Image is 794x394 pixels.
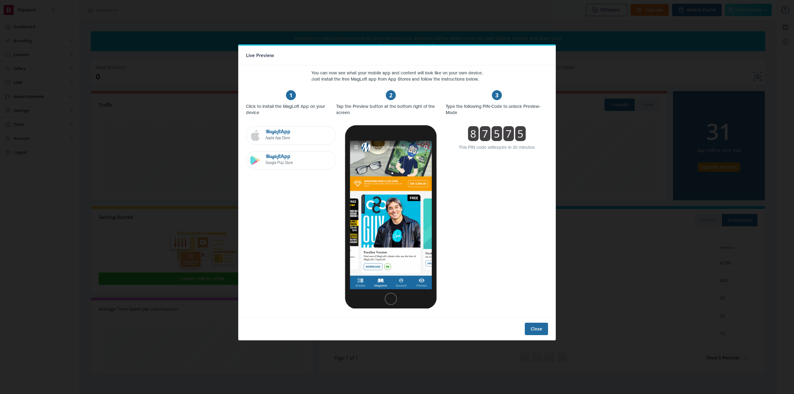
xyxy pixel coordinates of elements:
div: 7 [480,126,490,141]
a: MagloftAppApple App Store [246,126,336,145]
span: Magloft [265,153,281,159]
a: MagloftAppGoogle Play Store [246,151,336,170]
div: App [265,153,293,159]
span: Magloft [265,128,281,135]
div: App [265,128,290,135]
div: 5 [492,126,502,141]
button: Close [525,323,548,335]
p: Tap the Preview button at the bottom right of the screen [336,104,446,116]
span: 2 [386,90,396,100]
p: Type the following PIN-Code to unlock Preview-Mode [446,104,548,116]
div: 5 [515,126,526,141]
img: apple.png [248,128,263,143]
div: Google Play Store [265,159,293,166]
div: 7 [503,126,514,141]
div: Apple App Store [265,135,290,141]
p: You can now see what your mobile app and content will look like on your own device. Just install ... [311,70,483,83]
img: google-play.png [248,153,263,168]
p: Click to install the MagLoft App on your device [246,104,336,116]
p: This PIN code will [459,145,535,151]
span: Live Preview [246,51,274,60]
span: expire in 30 minutes [494,146,535,150]
div: 8 [468,126,479,141]
span: 1 [286,90,296,100]
span: 3 [492,90,502,100]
